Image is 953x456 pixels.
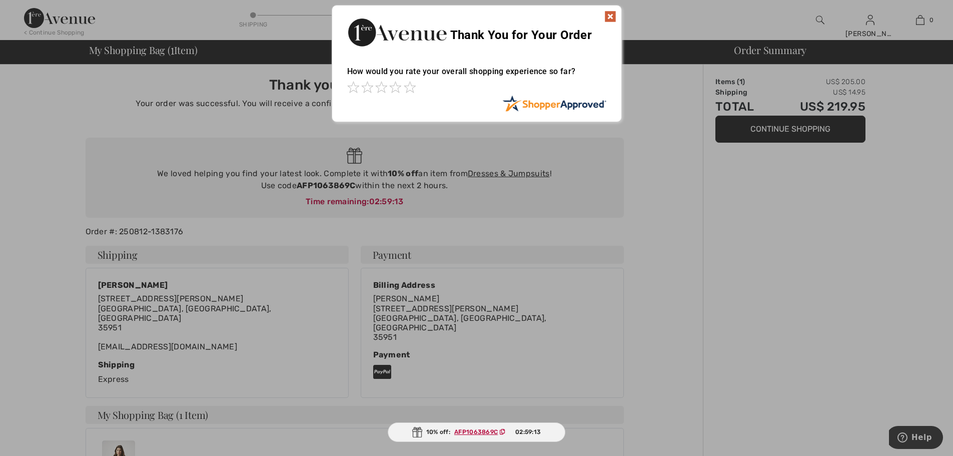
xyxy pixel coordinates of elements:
span: 02:59:13 [515,427,541,436]
div: How would you rate your overall shopping experience so far? [347,57,606,95]
img: Thank You for Your Order [347,16,447,49]
span: Help [23,7,43,16]
ins: AFP1063869C [454,428,498,435]
img: Gift.svg [412,427,422,437]
img: x [604,11,616,23]
span: Thank You for Your Order [450,28,592,42]
div: 10% off: [388,422,566,442]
